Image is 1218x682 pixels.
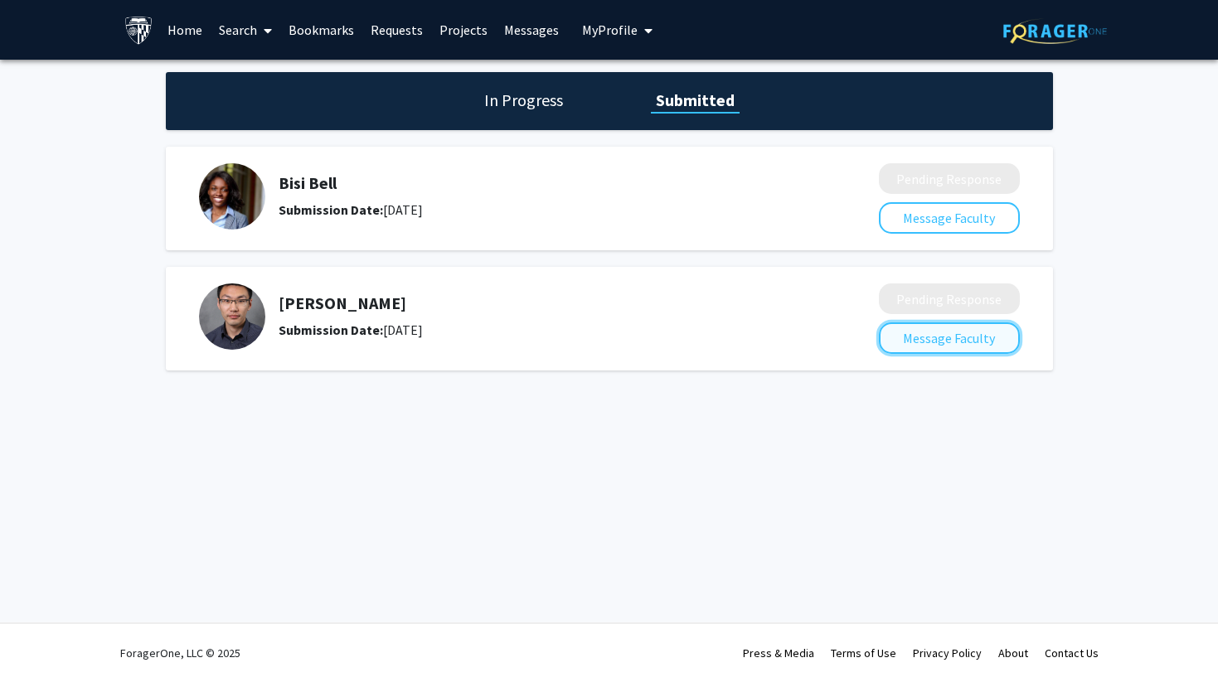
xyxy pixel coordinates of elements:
[879,330,1020,346] a: Message Faculty
[159,1,211,59] a: Home
[199,283,265,350] img: Profile Picture
[1003,18,1107,44] img: ForagerOne Logo
[431,1,496,59] a: Projects
[651,89,740,112] h1: Submitted
[362,1,431,59] a: Requests
[199,163,265,230] img: Profile Picture
[12,607,70,670] iframe: Chat
[279,293,791,313] h5: [PERSON_NAME]
[879,202,1020,234] button: Message Faculty
[280,1,362,59] a: Bookmarks
[279,322,383,338] b: Submission Date:
[279,201,383,218] b: Submission Date:
[479,89,568,112] h1: In Progress
[998,646,1028,660] a: About
[582,22,638,38] span: My Profile
[831,646,896,660] a: Terms of Use
[279,173,791,193] h5: Bisi Bell
[879,322,1020,354] button: Message Faculty
[1045,646,1099,660] a: Contact Us
[211,1,280,59] a: Search
[124,16,153,45] img: Johns Hopkins University Logo
[743,646,814,660] a: Press & Media
[279,320,791,340] div: [DATE]
[879,283,1020,314] button: Pending Response
[120,624,240,682] div: ForagerOne, LLC © 2025
[879,210,1020,226] a: Message Faculty
[279,200,791,220] div: [DATE]
[496,1,567,59] a: Messages
[913,646,982,660] a: Privacy Policy
[879,163,1020,194] button: Pending Response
